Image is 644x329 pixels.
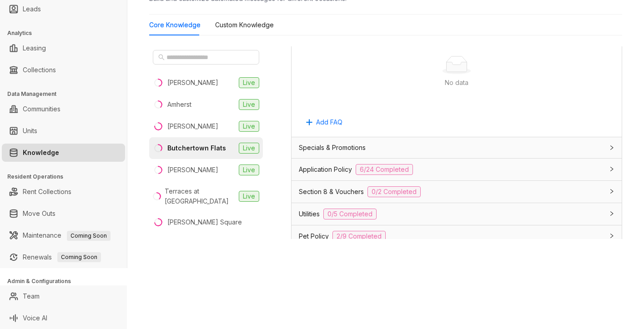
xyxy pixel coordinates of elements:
div: Amherst [167,100,191,110]
span: Live [239,99,259,110]
span: 6/24 Completed [356,164,413,175]
span: 0/5 Completed [323,209,377,219]
li: Units [2,122,125,140]
span: Add FAQ [316,117,342,127]
li: Knowledge [2,144,125,162]
span: collapsed [609,233,614,239]
div: Pet Policy2/9 Completed [292,225,622,247]
li: Team [2,287,125,305]
div: Custom Knowledge [215,20,274,30]
div: Oaks at [GEOGRAPHIC_DATA] [167,238,256,248]
h3: Resident Operations [7,173,127,181]
li: Move Outs [2,204,125,223]
a: Team [23,287,40,305]
span: Live [239,164,259,175]
div: Utilities0/5 Completed [292,203,622,225]
div: [PERSON_NAME] [167,78,218,88]
span: Live [239,143,259,154]
span: collapsed [609,189,614,194]
span: collapsed [609,211,614,216]
h3: Admin & Configurations [7,277,127,285]
a: Communities [23,100,60,118]
a: Move Outs [23,204,55,223]
div: [PERSON_NAME] [167,165,218,175]
div: Specials & Promotions [292,137,622,158]
span: collapsed [609,166,614,172]
div: Section 8 & Vouchers0/2 Completed [292,181,622,203]
li: Leasing [2,39,125,57]
div: Core Knowledge [149,20,201,30]
h3: Analytics [7,29,127,37]
span: Pet Policy [299,231,329,241]
div: No data [310,78,604,88]
div: [PERSON_NAME] Square [167,217,242,227]
span: Live [239,191,259,202]
a: Units [23,122,37,140]
a: Knowledge [23,144,59,162]
span: Coming Soon [67,231,111,241]
div: Application Policy6/24 Completed [292,159,622,180]
div: Terraces at [GEOGRAPHIC_DATA] [165,186,235,206]
div: Butchertown Flats [167,143,226,153]
li: Communities [2,100,125,118]
li: Rent Collections [2,183,125,201]
span: Specials & Promotions [299,143,366,153]
span: Live [239,121,259,132]
a: RenewalsComing Soon [23,248,101,266]
button: Add FAQ [299,115,350,130]
a: Voice AI [23,309,47,327]
span: Section 8 & Vouchers [299,187,364,197]
span: Application Policy [299,164,352,174]
li: Renewals [2,248,125,266]
a: Leasing [23,39,46,57]
div: [PERSON_NAME] [167,121,218,131]
li: Maintenance [2,226,125,244]
h3: Data Management [7,90,127,98]
li: Collections [2,61,125,79]
span: search [158,54,165,60]
a: Collections [23,61,56,79]
span: Live [239,77,259,88]
span: Utilities [299,209,320,219]
span: collapsed [609,145,614,150]
li: Voice AI [2,309,125,327]
span: Coming Soon [57,252,101,262]
span: 0/2 Completed [367,186,421,197]
span: 2/9 Completed [332,231,386,242]
a: Rent Collections [23,183,71,201]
